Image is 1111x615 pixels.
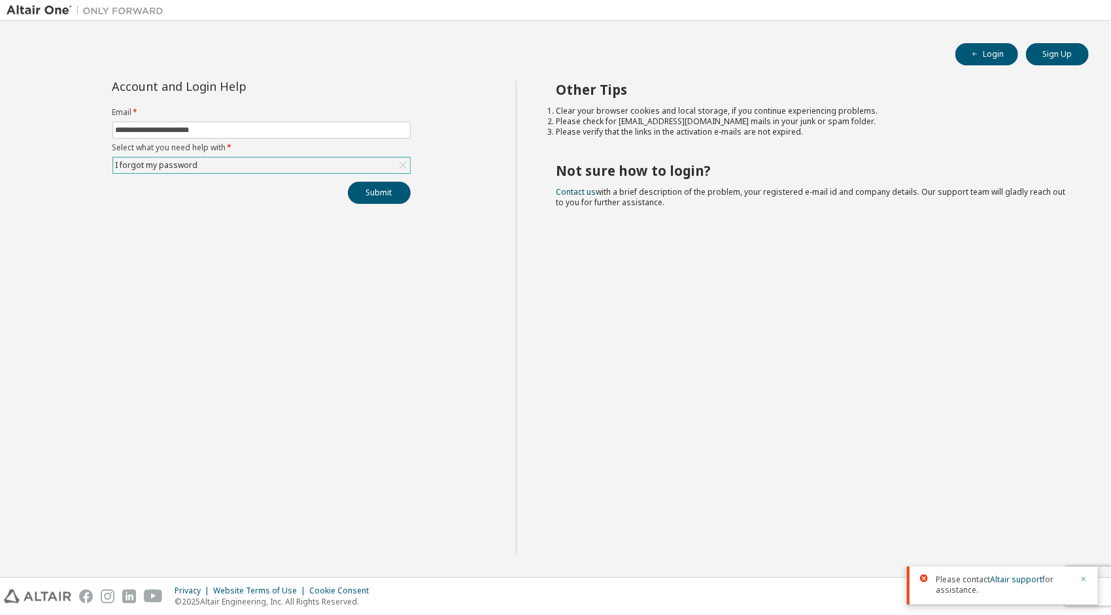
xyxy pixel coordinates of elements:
li: Clear your browser cookies and local storage, if you continue experiencing problems. [556,106,1065,116]
div: I forgot my password [113,158,410,173]
p: © 2025 Altair Engineering, Inc. All Rights Reserved. [175,596,377,607]
li: Please verify that the links in the activation e-mails are not expired. [556,127,1065,137]
a: Contact us [556,186,596,197]
div: Website Terms of Use [213,586,309,596]
button: Login [955,43,1018,65]
div: Account and Login Help [112,81,351,91]
a: Altair support [990,574,1042,585]
img: instagram.svg [101,590,114,603]
h2: Not sure how to login? [556,162,1065,179]
img: altair_logo.svg [4,590,71,603]
img: linkedin.svg [122,590,136,603]
div: I forgot my password [114,158,200,173]
span: Please contact for assistance. [936,574,1072,595]
img: Altair One [7,4,170,17]
img: facebook.svg [79,590,93,603]
label: Select what you need help with [112,142,411,153]
button: Sign Up [1026,43,1089,65]
span: with a brief description of the problem, your registered e-mail id and company details. Our suppo... [556,186,1065,208]
img: youtube.svg [144,590,163,603]
button: Submit [348,182,411,204]
h2: Other Tips [556,81,1065,98]
div: Privacy [175,586,213,596]
div: Cookie Consent [309,586,377,596]
label: Email [112,107,411,118]
li: Please check for [EMAIL_ADDRESS][DOMAIN_NAME] mails in your junk or spam folder. [556,116,1065,127]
